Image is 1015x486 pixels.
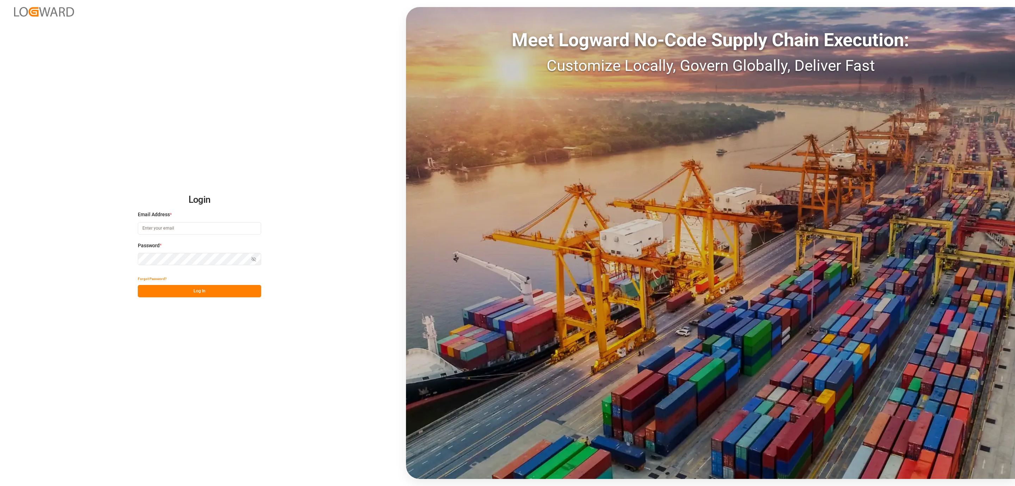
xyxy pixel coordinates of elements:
img: Logward_new_orange.png [14,7,74,17]
button: Log In [138,285,261,297]
div: Customize Locally, Govern Globally, Deliver Fast [406,54,1015,77]
div: Meet Logward No-Code Supply Chain Execution: [406,26,1015,54]
input: Enter your email [138,222,261,235]
span: Password [138,242,160,249]
button: Forgot Password? [138,273,167,285]
h2: Login [138,189,261,211]
span: Email Address [138,211,170,218]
